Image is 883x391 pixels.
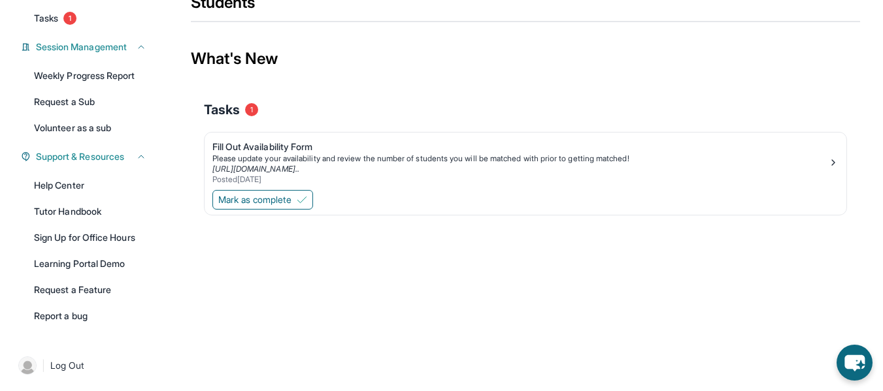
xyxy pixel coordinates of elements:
div: Posted [DATE] [212,174,828,185]
a: Report a bug [26,304,154,328]
button: Session Management [31,40,146,54]
a: Volunteer as a sub [26,116,154,140]
span: 1 [63,12,76,25]
a: Learning Portal Demo [26,252,154,275]
a: |Log Out [13,351,154,380]
span: | [42,358,45,373]
img: Mark as complete [297,195,307,205]
button: chat-button [837,345,873,381]
a: Request a Sub [26,90,154,114]
span: Support & Resources [36,150,124,163]
a: Sign Up for Office Hours [26,226,154,249]
a: Tutor Handbook [26,200,154,223]
span: Log Out [50,359,84,372]
a: Tasks1 [26,7,154,30]
span: Session Management [36,40,127,54]
a: [URL][DOMAIN_NAME].. [212,164,299,174]
a: Fill Out Availability FormPlease update your availability and review the number of students you w... [205,133,846,187]
a: Weekly Progress Report [26,64,154,87]
img: user-img [18,356,37,375]
div: What's New [191,30,860,87]
a: Help Center [26,174,154,197]
span: Tasks [204,101,240,119]
a: Request a Feature [26,278,154,302]
span: Tasks [34,12,58,25]
span: 1 [245,103,258,116]
button: Support & Resources [31,150,146,163]
button: Mark as complete [212,190,313,210]
span: Mark as complete [218,193,292,206]
div: Fill Out Availability Form [212,140,828,153]
div: Please update your availability and review the number of students you will be matched with prior ... [212,153,828,164]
